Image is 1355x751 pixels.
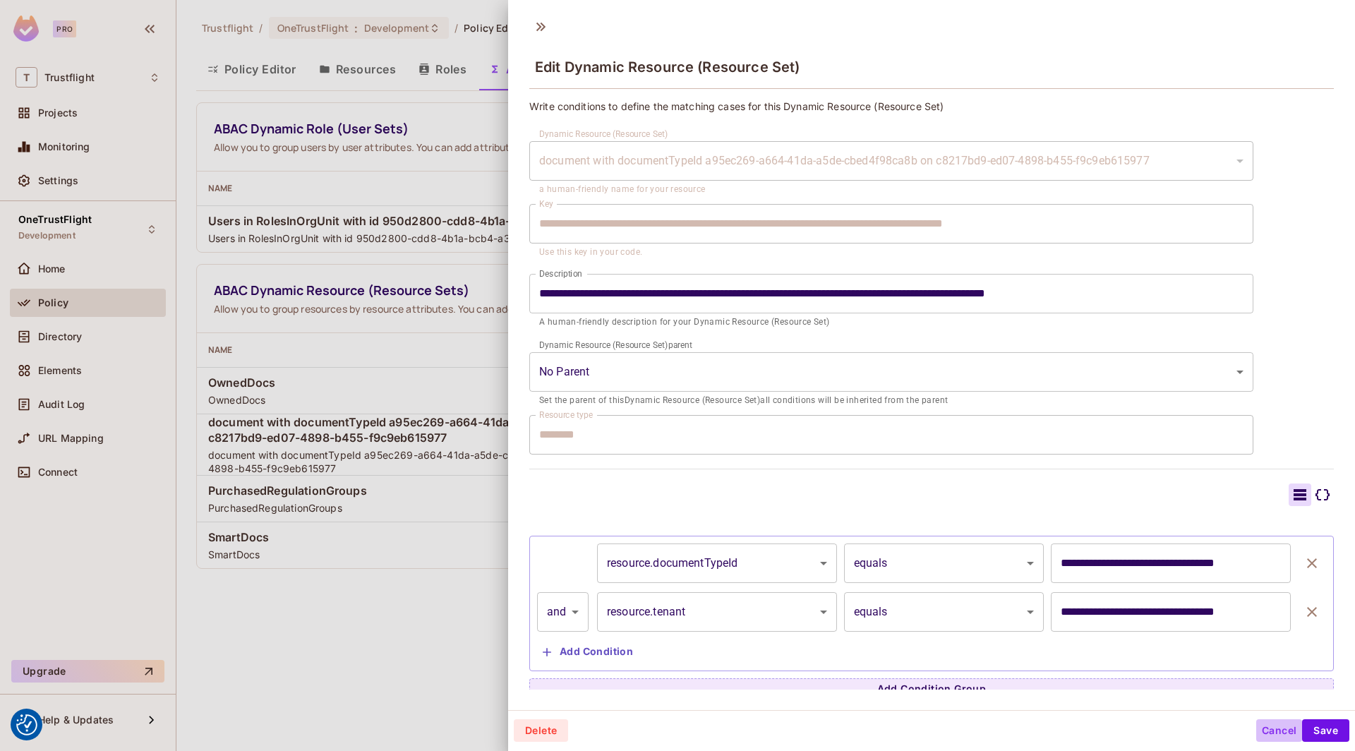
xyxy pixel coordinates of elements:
label: Key [539,198,553,210]
img: Revisit consent button [16,714,37,735]
button: Cancel [1256,719,1302,742]
button: Add Condition [537,641,639,663]
button: Save [1302,719,1349,742]
button: Consent Preferences [16,714,37,735]
div: Without label [529,141,1253,181]
div: resource.tenant [597,592,837,632]
p: Write conditions to define the matching cases for this Dynamic Resource (Resource Set) [529,100,1334,113]
p: a human-friendly name for your resource [539,183,1243,197]
button: Delete [514,719,568,742]
button: Add Condition Group [529,678,1334,701]
span: Edit Dynamic Resource (Resource Set) [535,59,800,76]
div: and [537,592,589,632]
div: equals [844,592,1044,632]
p: A human-friendly description for your Dynamic Resource (Resource Set) [539,316,1243,330]
div: Without label [529,352,1253,392]
div: equals [844,543,1044,583]
div: resource.documentTypeId [597,543,837,583]
p: Use this key in your code. [539,246,1243,260]
label: Resource type [539,409,593,421]
label: Description [539,268,582,280]
label: Dynamic Resource (Resource Set) parent [539,339,692,351]
label: Dynamic Resource (Resource Set) [539,128,668,140]
p: Set the parent of this Dynamic Resource (Resource Set) all conditions will be inherited from the ... [539,394,1243,408]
